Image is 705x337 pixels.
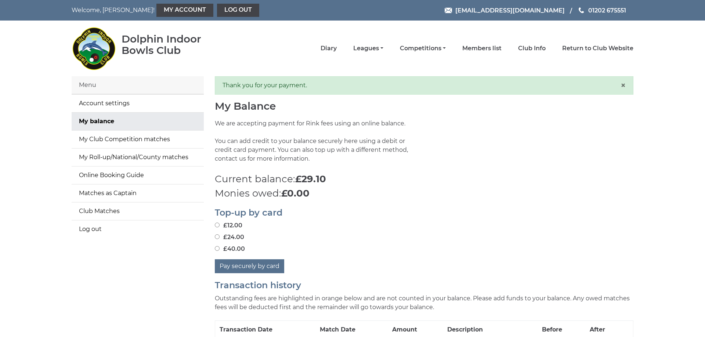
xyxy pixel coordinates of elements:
[215,172,633,186] p: Current balance:
[353,44,383,52] a: Leagues
[72,131,204,148] a: My Club Competition matches
[215,281,633,290] h2: Transaction history
[215,294,633,312] p: Outstanding fees are highlighted in orange below and are not counted in your balance. Please add ...
[621,81,626,90] button: Close
[621,80,626,91] span: ×
[215,119,419,172] p: We are accepting payment for Rink fees using an online balance. You can add credit to your balanc...
[518,44,546,52] a: Club Info
[215,100,633,112] h1: My Balance
[215,186,633,201] p: Monies owed:
[295,173,326,185] strong: £29.10
[72,23,116,74] img: Dolphin Indoor Bowls Club
[281,187,310,199] strong: £0.00
[122,33,225,56] div: Dolphin Indoor Bowls Club
[156,4,213,17] a: My Account
[72,95,204,112] a: Account settings
[578,6,626,15] a: Phone us 01202 675551
[72,76,204,94] div: Menu
[215,234,220,239] input: £24.00
[215,221,242,230] label: £12.00
[562,44,633,52] a: Return to Club Website
[588,7,626,14] span: 01202 675551
[455,7,565,14] span: [EMAIL_ADDRESS][DOMAIN_NAME]
[72,166,204,184] a: Online Booking Guide
[445,8,452,13] img: Email
[217,4,259,17] a: Log out
[445,6,565,15] a: Email [EMAIL_ADDRESS][DOMAIN_NAME]
[72,113,204,130] a: My balance
[215,208,633,217] h2: Top-up by card
[321,44,337,52] a: Diary
[72,202,204,220] a: Club Matches
[72,184,204,202] a: Matches as Captain
[215,223,220,227] input: £12.00
[462,44,502,52] a: Members list
[400,44,446,52] a: Competitions
[215,246,220,251] input: £40.00
[72,149,204,166] a: My Roll-up/National/County matches
[215,259,284,273] button: Pay securely by card
[215,76,633,95] div: Thank you for your payment.
[215,245,245,253] label: £40.00
[215,233,244,242] label: £24.00
[72,4,299,17] nav: Welcome, [PERSON_NAME]!
[72,220,204,238] a: Log out
[579,7,584,13] img: Phone us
